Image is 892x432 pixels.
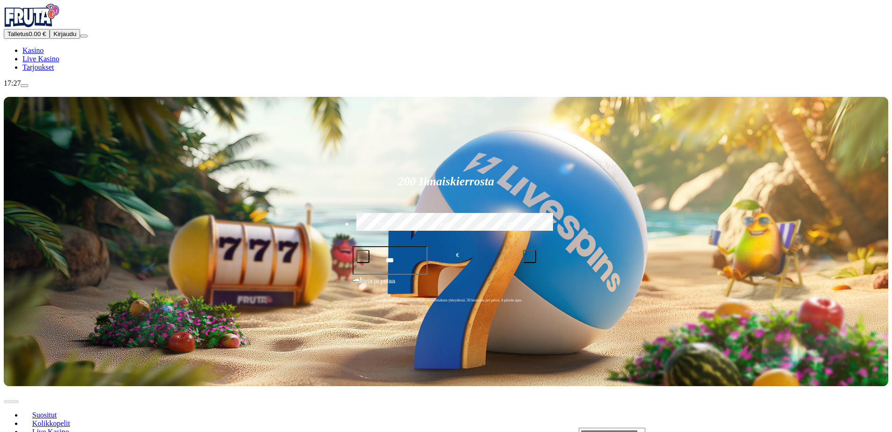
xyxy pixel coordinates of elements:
[53,30,76,37] span: Kirjaudu
[21,84,28,87] button: live-chat
[50,29,80,39] button: Kirjaudu
[353,276,540,294] button: Talleta ja pelaa
[29,30,46,37] span: 0.00 €
[4,21,60,29] a: Fruta
[11,400,19,403] button: next slide
[523,250,536,263] button: plus icon
[417,212,475,239] label: €150
[4,79,21,87] span: 17:27
[22,55,59,63] a: Live Kasino
[355,277,395,293] span: Talleta ja pelaa
[22,417,80,431] a: Kolikkopelit
[22,63,54,71] a: Tarjoukset
[29,411,60,419] span: Suositut
[480,212,538,239] label: €250
[4,400,11,403] button: prev slide
[22,46,44,54] a: Kasino
[456,251,459,260] span: €
[354,212,412,239] label: €50
[4,29,50,39] button: Talletusplus icon0.00 €
[4,4,888,72] nav: Primary
[22,408,66,422] a: Suositut
[4,46,888,72] nav: Main menu
[7,30,29,37] span: Talletus
[29,419,74,427] span: Kolikkopelit
[80,35,88,37] button: menu
[356,250,369,263] button: minus icon
[4,4,60,27] img: Fruta
[360,276,363,281] span: €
